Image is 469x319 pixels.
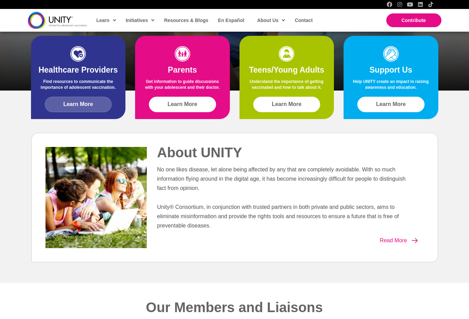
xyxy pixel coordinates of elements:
[45,147,147,248] img: teenagers-resting-P8JCX4H
[70,46,86,62] img: icon-HCP-1
[142,65,223,75] h2: Parents
[38,65,119,75] h2: Healthcare Providers
[28,12,87,29] img: unity-logo-dark
[126,15,155,25] span: Initiatives
[246,65,327,75] h2: Teens/Young Adults
[167,101,197,107] span: Learn More
[218,18,244,23] span: En Español
[38,79,119,94] p: Find resources to communicate the importance of adolescent vaccination.
[386,13,441,27] a: Contribute
[96,15,116,25] span: Learn
[401,18,426,23] span: Contribute
[383,46,399,62] img: icon-support-1
[272,101,302,107] span: Learn More
[142,79,223,94] p: Get information to guide discussions with your adolescent and their doctor.
[157,202,410,231] p: Unity® Consortium, in conjunction with trusted partners in both private and public sectors, aims ...
[161,12,211,28] a: Resources & Blogs
[350,65,431,75] h2: Support Us
[45,97,112,112] a: Learn More
[146,300,323,315] span: Our Members and Liaisons
[157,145,242,160] span: About UNITY
[63,101,93,107] span: Learn More
[164,18,208,23] span: Resources & Blogs
[175,46,190,62] img: icon-parents-1
[295,18,313,23] span: Contact
[254,12,288,28] a: About Us
[215,12,247,28] a: En Español
[157,165,410,193] p: No one likes disease, let alone being affected by any that are completely avoidable. With so much...
[387,2,392,7] a: Facebook
[357,97,425,112] a: Learn More
[397,2,402,7] a: Instagram
[253,97,320,112] a: Learn More
[350,79,431,94] p: Help UNITY create an impact in raising awareness and education.
[376,101,406,107] span: Learn More
[380,238,407,244] span: Read More
[428,2,434,7] a: TikTok
[371,233,427,249] a: Read More
[418,2,423,7] a: LinkedIn
[279,46,294,62] img: icon-teens-1
[407,2,413,7] a: YouTube
[149,97,216,112] a: Learn More
[246,79,327,94] p: Understand the importance of getting vaccinated and how to talk about it.
[257,15,285,25] span: About Us
[291,12,315,28] a: Contact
